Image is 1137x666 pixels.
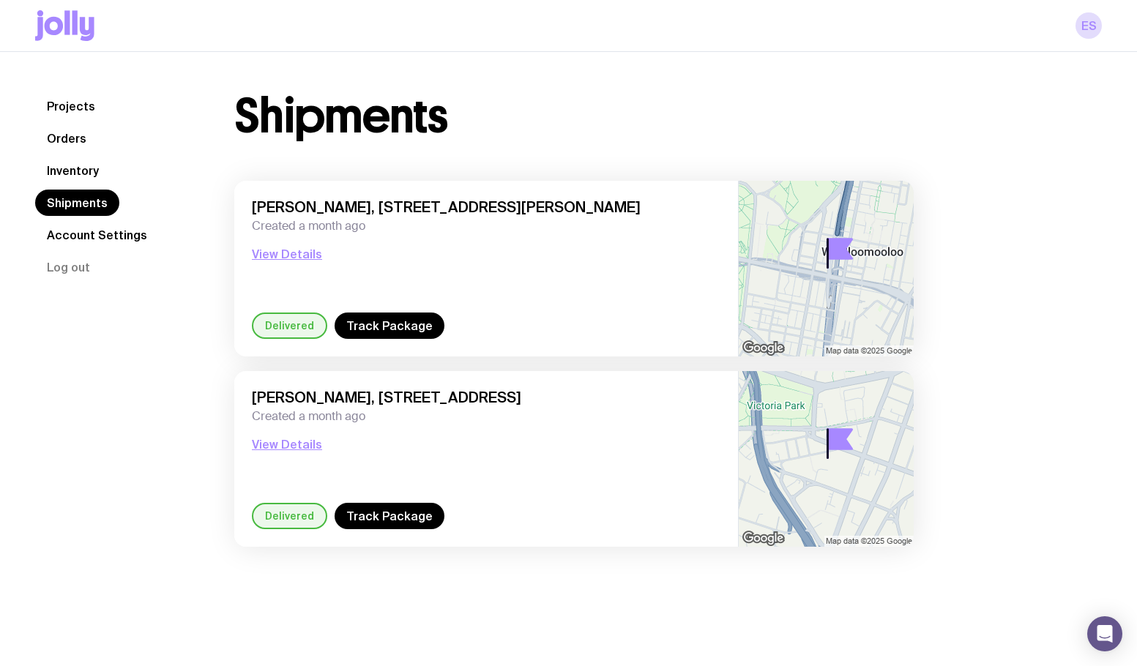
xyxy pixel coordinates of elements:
[739,371,914,547] img: staticmap
[252,245,322,263] button: View Details
[35,157,111,184] a: Inventory
[1076,12,1102,39] a: ES
[335,313,444,339] a: Track Package
[234,93,447,140] h1: Shipments
[35,125,98,151] a: Orders
[1087,616,1122,651] div: Open Intercom Messenger
[35,93,107,119] a: Projects
[35,190,119,216] a: Shipments
[252,219,720,233] span: Created a month ago
[252,435,322,453] button: View Details
[35,254,102,280] button: Log out
[739,181,914,356] img: staticmap
[252,313,327,339] div: Delivered
[335,503,444,529] a: Track Package
[252,503,327,529] div: Delivered
[35,222,159,248] a: Account Settings
[252,409,720,424] span: Created a month ago
[252,198,720,216] span: [PERSON_NAME], [STREET_ADDRESS][PERSON_NAME]
[252,389,720,406] span: [PERSON_NAME], [STREET_ADDRESS]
